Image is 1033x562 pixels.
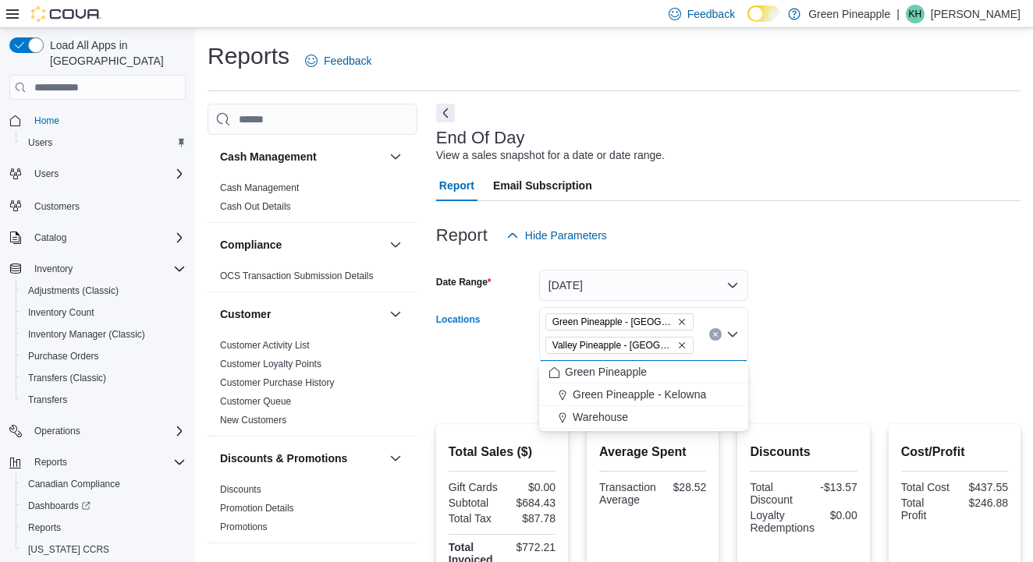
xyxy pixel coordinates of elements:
[28,260,79,278] button: Inventory
[16,132,192,154] button: Users
[505,481,556,493] div: $0.00
[539,406,748,429] button: Warehouse
[28,372,106,384] span: Transfers (Classic)
[22,133,59,152] a: Users
[821,509,857,521] div: $0.00
[22,281,125,300] a: Adjustments (Classic)
[28,394,67,406] span: Transfers
[28,228,73,247] button: Catalog
[28,136,52,149] span: Users
[220,377,335,388] a: Customer Purchase History
[28,306,94,319] span: Inventory Count
[208,480,417,543] div: Discounts & Promotions
[220,270,374,281] a: OCS Transaction Submission Details
[208,336,417,436] div: Customer
[901,443,1008,461] h2: Cost/Profit
[22,325,151,344] a: Inventory Manager (Classic)
[750,443,857,461] h2: Discounts
[220,237,383,253] button: Compliance
[16,517,192,539] button: Reports
[28,328,145,341] span: Inventory Manager (Classic)
[34,115,59,127] span: Home
[449,443,556,461] h2: Total Sales ($)
[750,509,815,534] div: Loyalty Redemptions
[436,129,525,147] h3: End Of Day
[28,111,186,130] span: Home
[22,133,186,152] span: Users
[3,109,192,132] button: Home
[909,5,922,23] span: KH
[22,303,101,322] a: Inventory Count
[220,149,383,164] button: Cash Management
[957,481,1008,493] div: $437.55
[747,5,780,22] input: Dark Mode
[500,220,613,251] button: Hide Parameters
[22,391,186,409] span: Transfers
[22,475,126,493] a: Canadian Compliance
[505,497,556,509] div: $684.43
[208,41,289,72] h1: Reports
[220,451,383,466] button: Discounts & Promotions
[28,422,186,440] span: Operations
[750,481,800,506] div: Total Discount
[545,313,694,330] span: Green Pineapple - Warfield
[28,197,86,216] a: Customers
[28,164,186,183] span: Users
[436,104,455,122] button: Next
[22,347,186,366] span: Purchase Orders
[747,22,748,23] span: Dark Mode
[28,164,65,183] button: Users
[539,384,748,406] button: Green Pineapple - Kelowna
[3,194,192,217] button: Customers
[808,5,890,23] p: Green Pineapple
[28,453,73,472] button: Reports
[436,276,492,288] label: Date Range
[28,260,186,278] span: Inventory
[208,178,417,222] div: Cash Management
[28,350,99,362] span: Purchase Orders
[386,449,405,468] button: Discounts & Promotions
[436,226,488,245] h3: Report
[22,369,112,387] a: Transfers (Classic)
[22,540,115,559] a: [US_STATE] CCRS
[220,503,294,514] a: Promotion Details
[220,340,310,351] a: Customer Activity List
[34,200,80,213] span: Customers
[28,521,61,534] span: Reports
[539,361,748,384] button: Green Pineapple
[599,443,706,461] h2: Average Spent
[539,270,748,301] button: [DATE]
[449,512,499,525] div: Total Tax
[16,495,192,517] a: Dashboards
[439,170,474,201] span: Report
[386,235,405,254] button: Compliance
[386,305,405,323] button: Customer
[16,473,192,495] button: Canadian Compliance
[220,306,271,322] h3: Customer
[28,500,91,512] span: Dashboards
[565,364,647,380] span: Green Pineapple
[22,303,186,322] span: Inventory Count
[901,481,952,493] div: Total Cost
[687,6,735,22] span: Feedback
[220,149,317,164] h3: Cash Management
[449,497,499,509] div: Subtotal
[931,5,1021,23] p: [PERSON_NAME]
[220,201,291,212] a: Cash Out Details
[220,306,383,322] button: Customer
[552,338,674,353] span: Valley Pineapple - [GEOGRAPHIC_DATA]
[28,196,186,215] span: Customers
[493,170,592,201] span: Email Subscription
[220,237,282,253] h3: Compliance
[573,387,706,402] span: Green Pineapple - Kelowna
[28,422,87,440] button: Operations
[220,182,299,193] a: Cash Management
[220,415,286,426] a: New Customers
[28,111,66,130] a: Home
[901,497,952,521] div: Total Profit
[525,228,607,243] span: Hide Parameters
[44,37,186,69] span: Load All Apps in [GEOGRAPHIC_DATA]
[16,367,192,389] button: Transfers (Classic)
[957,497,1008,509] div: $246.88
[677,341,687,350] button: Remove Valley Pineapple - Fruitvale from selection in this group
